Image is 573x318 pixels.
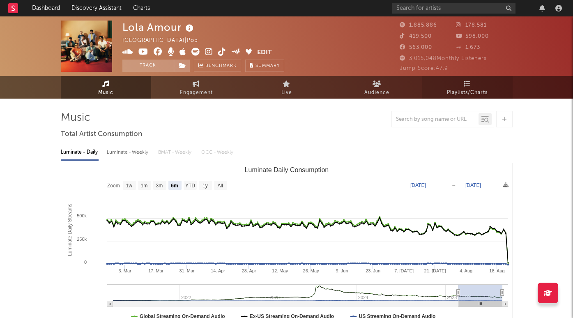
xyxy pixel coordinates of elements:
text: 7. [DATE] [394,268,414,273]
text: Zoom [107,183,120,189]
text: 3m [156,183,163,189]
a: Audience [332,76,422,99]
span: Live [281,88,292,98]
text: Luminate Daily Consumption [244,166,329,173]
div: [GEOGRAPHIC_DATA] | Pop [122,36,207,46]
div: Luminate - Daily [61,145,99,159]
input: Search for artists [392,3,515,14]
text: 0 [84,260,86,265]
text: 18. Aug [489,268,504,273]
text: 6m [171,183,178,189]
text: 9. Jun [336,268,348,273]
a: Benchmark [194,60,241,72]
text: YTD [185,183,195,189]
text: → [451,182,456,188]
text: 23. Jun [366,268,380,273]
text: 1m [140,183,147,189]
text: 31. Mar [179,268,195,273]
span: 3,015,048 Monthly Listeners [400,56,487,61]
text: 4. Aug [459,268,472,273]
button: Summary [245,60,284,72]
text: 1w [126,183,132,189]
span: Playlists/Charts [447,88,488,98]
text: 500k [77,213,87,218]
text: 28. Apr [242,268,256,273]
a: Engagement [151,76,242,99]
span: 1,673 [456,45,480,50]
span: 178,581 [456,23,487,28]
span: 598,000 [456,34,489,39]
span: Music [98,88,113,98]
span: Benchmark [205,61,237,71]
span: Engagement [180,88,213,98]
text: 26. May [303,268,319,273]
span: 1,885,886 [400,23,437,28]
text: 17. Mar [148,268,163,273]
input: Search by song name or URL [392,116,479,123]
text: Luminate Daily Streams [67,204,72,256]
span: 419,500 [400,34,432,39]
span: Jump Score: 47.9 [400,66,448,71]
text: [DATE] [465,182,481,188]
button: Track [122,60,174,72]
span: Summary [255,64,280,68]
button: Edit [257,48,272,58]
text: 21. [DATE] [424,268,446,273]
span: 563,000 [400,45,432,50]
text: 250k [77,237,87,242]
div: Lola Amour [122,21,196,34]
text: 12. May [272,268,288,273]
text: 3. Mar [118,268,131,273]
a: Live [242,76,332,99]
text: [DATE] [410,182,426,188]
a: Music [61,76,151,99]
span: Total Artist Consumption [61,129,142,139]
span: Audience [364,88,389,98]
a: Playlists/Charts [422,76,513,99]
text: 14. Apr [211,268,225,273]
text: All [217,183,223,189]
div: Luminate - Weekly [107,145,150,159]
text: 1y [203,183,208,189]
